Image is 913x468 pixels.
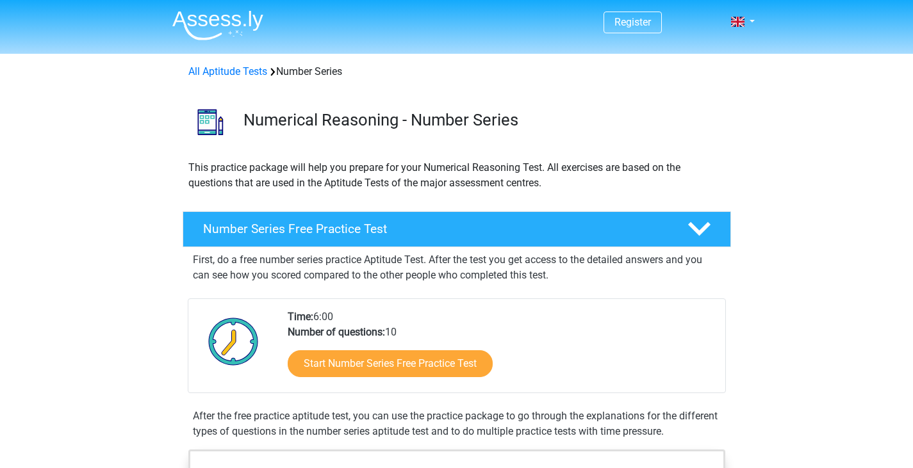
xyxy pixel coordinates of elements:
[183,64,730,79] div: Number Series
[203,222,667,236] h4: Number Series Free Practice Test
[243,110,721,130] h3: Numerical Reasoning - Number Series
[288,326,385,338] b: Number of questions:
[288,311,313,323] b: Time:
[172,10,263,40] img: Assessly
[188,160,725,191] p: This practice package will help you prepare for your Numerical Reasoning Test. All exercises are ...
[278,309,725,392] div: 6:00 10
[177,211,736,247] a: Number Series Free Practice Test
[201,309,266,373] img: Clock
[614,16,651,28] a: Register
[183,95,238,149] img: number series
[188,65,267,77] a: All Aptitude Tests
[193,252,721,283] p: First, do a free number series practice Aptitude Test. After the test you get access to the detai...
[188,408,726,439] div: After the free practice aptitude test, you can use the practice package to go through the explana...
[288,350,493,377] a: Start Number Series Free Practice Test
